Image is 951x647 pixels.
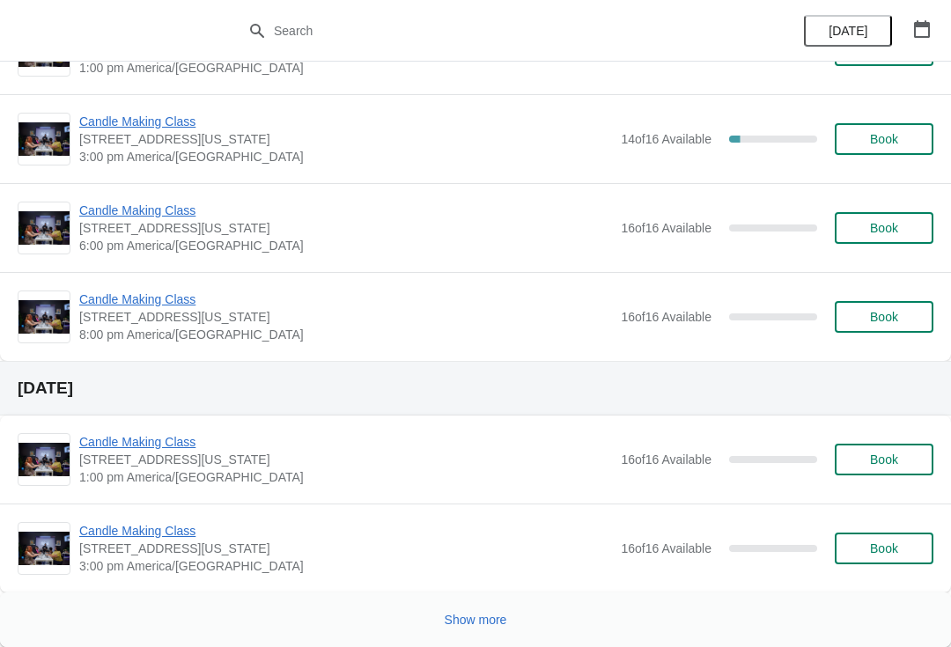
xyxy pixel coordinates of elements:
span: 3:00 pm America/[GEOGRAPHIC_DATA] [79,557,612,575]
img: Candle Making Class | 1252 North Milwaukee Avenue, Chicago, Illinois, USA | 6:00 pm America/Chicago [18,211,70,246]
span: [STREET_ADDRESS][US_STATE] [79,451,612,468]
h2: [DATE] [18,379,933,397]
span: Book [870,132,898,146]
button: [DATE] [804,15,892,47]
span: 14 of 16 Available [621,132,711,146]
span: 16 of 16 Available [621,541,711,555]
span: [STREET_ADDRESS][US_STATE] [79,219,612,237]
span: [STREET_ADDRESS][US_STATE] [79,540,612,557]
span: Candle Making Class [79,113,612,130]
span: 8:00 pm America/[GEOGRAPHIC_DATA] [79,326,612,343]
span: 16 of 16 Available [621,310,711,324]
span: Candle Making Class [79,522,612,540]
img: Candle Making Class | 1252 North Milwaukee Avenue, Chicago, Illinois, USA | 3:00 pm America/Chicago [18,532,70,566]
button: Show more [438,604,514,636]
span: Candle Making Class [79,433,612,451]
span: 1:00 pm America/[GEOGRAPHIC_DATA] [79,468,612,486]
span: Candle Making Class [79,202,612,219]
span: [DATE] [829,24,867,38]
span: Candle Making Class [79,290,612,308]
button: Book [835,212,933,244]
span: 6:00 pm America/[GEOGRAPHIC_DATA] [79,237,612,254]
button: Book [835,301,933,333]
span: Book [870,310,898,324]
button: Book [835,123,933,155]
span: Book [870,452,898,467]
span: Book [870,221,898,235]
input: Search [273,15,713,47]
span: 3:00 pm America/[GEOGRAPHIC_DATA] [79,148,612,165]
span: Book [870,541,898,555]
span: Show more [445,613,507,627]
img: Candle Making Class | 1252 North Milwaukee Avenue, Chicago, Illinois, USA | 3:00 pm America/Chicago [18,122,70,157]
span: 1:00 pm America/[GEOGRAPHIC_DATA] [79,59,612,77]
button: Book [835,444,933,475]
span: 16 of 16 Available [621,221,711,235]
img: Candle Making Class | 1252 North Milwaukee Avenue, Chicago, Illinois, USA | 8:00 pm America/Chicago [18,300,70,335]
img: Candle Making Class | 1252 North Milwaukee Avenue, Chicago, Illinois, USA | 1:00 pm America/Chicago [18,443,70,477]
button: Book [835,533,933,564]
span: 16 of 16 Available [621,452,711,467]
span: [STREET_ADDRESS][US_STATE] [79,130,612,148]
span: [STREET_ADDRESS][US_STATE] [79,308,612,326]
